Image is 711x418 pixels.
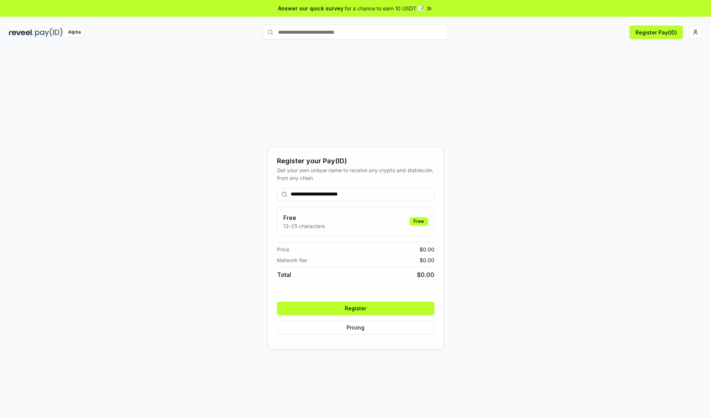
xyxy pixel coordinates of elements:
[410,217,428,225] div: Free
[420,245,434,253] span: $ 0.00
[345,4,424,12] span: for a chance to earn 10 USDT 📝
[277,270,291,279] span: Total
[277,166,434,182] div: Get your own unique name to receive any crypto and stablecoin, from any chain
[283,213,325,222] h3: Free
[420,256,434,264] span: $ 0.00
[277,321,434,334] button: Pricing
[64,28,85,37] div: Alpha
[417,270,434,279] span: $ 0.00
[277,256,307,264] span: Network fee
[278,4,343,12] span: Answer our quick survey
[283,222,325,230] p: 13-25 characters
[630,26,683,39] button: Register Pay(ID)
[35,28,63,37] img: pay_id
[9,28,34,37] img: reveel_dark
[277,302,434,315] button: Register
[277,156,434,166] div: Register your Pay(ID)
[277,245,289,253] span: Price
